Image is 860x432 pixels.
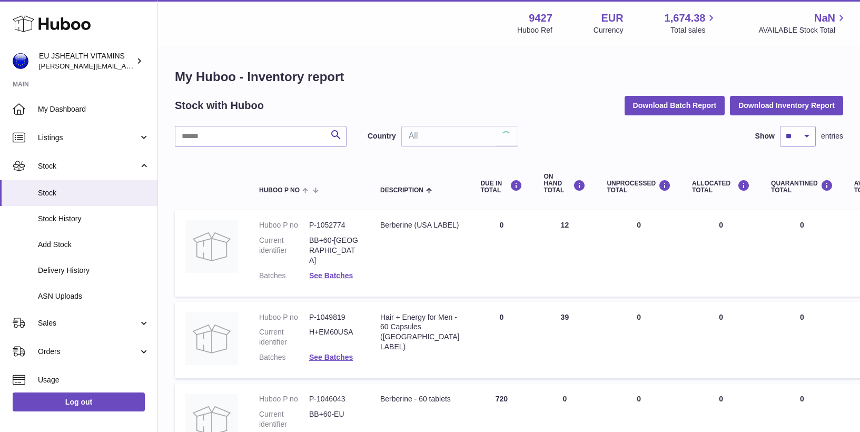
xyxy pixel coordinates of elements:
dt: Batches [259,271,309,281]
img: product image [185,312,238,365]
div: Berberine - 60 tablets [380,394,459,404]
span: AVAILABLE Stock Total [758,25,847,35]
span: 1,674.38 [665,11,706,25]
td: 12 [533,210,596,296]
td: 0 [681,302,760,379]
h2: Stock with Huboo [175,99,264,113]
span: ASN Uploads [38,291,150,301]
dd: P-1052774 [309,220,359,230]
span: 0 [800,221,804,229]
div: Huboo Ref [517,25,552,35]
span: Sales [38,318,139,328]
span: Stock [38,188,150,198]
span: 0 [800,395,804,403]
dd: P-1049819 [309,312,359,322]
dd: BB+60-EU [309,409,359,429]
a: Log out [13,392,145,411]
button: Download Inventory Report [730,96,843,115]
h1: My Huboo - Inventory report [175,68,843,85]
span: 0 [800,313,804,321]
div: Currency [594,25,624,35]
div: ON HAND Total [543,173,586,194]
dd: BB+60-[GEOGRAPHIC_DATA] [309,235,359,266]
td: 0 [596,210,681,296]
td: 0 [470,210,533,296]
strong: 9427 [529,11,552,25]
span: Stock History [38,214,150,224]
span: Usage [38,375,150,385]
dd: P-1046043 [309,394,359,404]
span: Listings [38,133,139,143]
a: NaN AVAILABLE Stock Total [758,11,847,35]
dt: Current identifier [259,409,309,429]
span: Add Stock [38,240,150,250]
span: NaN [814,11,835,25]
td: 0 [470,302,533,379]
a: 1,674.38 Total sales [665,11,718,35]
span: My Dashboard [38,104,150,114]
dt: Huboo P no [259,312,309,322]
dt: Current identifier [259,235,309,266]
span: Total sales [670,25,717,35]
span: [PERSON_NAME][EMAIL_ADDRESS][DOMAIN_NAME] [39,62,211,70]
span: Description [380,187,423,194]
label: Country [368,131,396,141]
strong: EUR [601,11,623,25]
dt: Batches [259,352,309,362]
dd: H+EM60USA [309,327,359,347]
span: entries [821,131,843,141]
img: product image [185,220,238,273]
span: Orders [38,347,139,357]
label: Show [755,131,775,141]
a: See Batches [309,353,353,361]
div: QUARANTINED Total [771,180,833,194]
div: Hair + Energy for Men - 60 Capsules ([GEOGRAPHIC_DATA] LABEL) [380,312,459,352]
dt: Huboo P no [259,220,309,230]
div: DUE IN TOTAL [480,180,522,194]
div: EU JSHEALTH VITAMINS [39,51,134,71]
td: 0 [681,210,760,296]
span: Huboo P no [259,187,300,194]
dt: Huboo P no [259,394,309,404]
dt: Current identifier [259,327,309,347]
td: 39 [533,302,596,379]
div: ALLOCATED Total [692,180,750,194]
span: Delivery History [38,266,150,276]
a: See Batches [309,271,353,280]
span: Stock [38,161,139,171]
div: UNPROCESSED Total [607,180,671,194]
div: Berberine (USA LABEL) [380,220,459,230]
button: Download Batch Report [625,96,725,115]
img: laura@jessicasepel.com [13,53,28,69]
td: 0 [596,302,681,379]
